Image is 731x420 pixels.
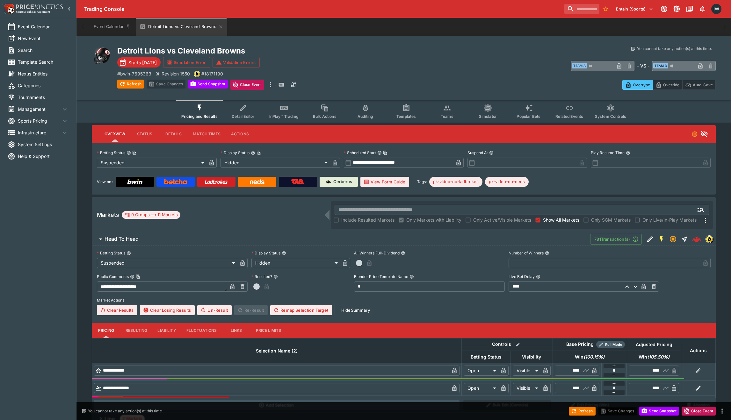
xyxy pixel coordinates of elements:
[429,177,482,187] div: Betting Target: cerberus
[514,340,522,349] button: Bulk edit
[682,407,716,416] button: Close Event
[132,151,137,155] button: Copy To Clipboard
[92,233,590,246] button: Head To Head
[18,106,61,112] span: Management
[127,251,131,255] button: Betting Status
[671,3,683,15] button: Toggle light/dark mode
[127,179,142,184] img: Bwin
[337,305,374,315] button: HideSummary
[464,353,509,361] span: Betting Status
[221,158,330,168] div: Hidden
[489,151,494,155] button: Suspend At
[669,235,677,243] svg: Suspended
[320,177,358,187] a: Cerberus
[409,274,414,279] button: Blender Price Template Name
[344,150,376,155] p: Scheduled Start
[313,114,337,119] span: Bulk Actions
[626,151,630,155] button: Play Resume Time
[354,250,400,256] p: All Winners Full-Dividend
[637,46,712,52] p: You cannot take any action(s) at this time.
[97,211,119,218] h5: Markets
[97,295,711,305] label: Market Actions
[591,150,625,155] p: Play Resume Time
[269,114,299,119] span: InPlay™ Trading
[513,383,540,393] div: Visible
[16,4,63,9] img: PriceKinetics
[97,274,129,279] p: Public Comments
[267,80,274,90] button: more
[679,233,690,245] button: Straight
[250,179,264,184] img: Neds
[667,233,679,245] button: Suspended
[18,141,69,148] span: System Settings
[509,250,544,256] p: Number of Winners
[718,407,726,415] button: more
[97,258,237,268] div: Suspended
[18,82,69,89] span: Categories
[326,179,331,184] img: Cerberus
[152,323,181,338] button: Liability
[120,323,152,338] button: Resulting
[163,57,210,68] button: Simulation Error
[90,18,134,36] button: Event Calendar
[653,80,682,90] button: Override
[358,114,373,119] span: Auditing
[639,407,679,416] button: Send Snapshot
[564,4,599,14] input: search
[197,305,231,315] button: Un-Result
[213,57,260,68] button: Validation Errors
[221,150,250,155] p: Display Status
[479,114,497,119] span: Simulator
[18,35,69,42] span: New Event
[251,151,255,155] button: Display StatusCopy To Clipboard
[697,3,708,15] button: Notifications
[627,338,681,351] th: Adjusted Pricing
[205,179,228,184] img: Ladbrokes
[622,80,716,90] div: Start From
[706,235,713,243] div: bwin
[128,59,157,66] p: Starts [DATE]
[695,204,706,216] button: Open
[105,236,139,242] h6: Head To Head
[583,353,604,361] em: ( 100.15 %)
[251,323,286,338] button: Price Limits
[18,23,69,30] span: Event Calendar
[441,114,453,119] span: Teams
[401,251,405,255] button: All Winners Full-Dividend
[222,323,251,338] button: Links
[642,217,697,223] span: Only Live/In-Play Markets
[94,400,460,410] button: Add Selection
[684,3,695,15] button: Documentation
[622,80,653,90] button: Overtype
[270,305,332,315] button: Remap Selection Target
[644,233,656,245] button: Edit Detail
[18,117,61,124] span: Sports Pricing
[709,2,723,16] button: Ian Wright
[130,274,134,279] button: Public CommentsCopy To Clipboard
[162,70,190,77] p: Revision 1550
[97,305,137,315] button: Clear Results
[226,126,254,142] button: Actions
[690,233,703,246] a: d8b23d11-1b96-44ca-ab58-d1a860d33c5a
[354,274,408,279] p: Blender Price Template Name
[656,233,667,245] button: SGM Enabled
[601,4,611,14] button: No Bookmarks
[564,340,596,348] div: Base Pricing
[429,179,482,185] span: pk-video-no-ladbrokes
[232,114,254,119] span: Detail Editor
[683,400,713,410] button: Abandon
[136,274,140,279] button: Copy To Clipboard
[92,323,120,338] button: Pricing
[612,4,657,14] button: Select Tenant
[461,338,553,351] th: Controls
[234,305,268,315] span: Re-Result
[515,353,548,361] span: Visibility
[485,177,529,187] div: Betting Target: cerberus
[249,347,305,355] span: Selection Name (2)
[591,217,631,223] span: Only SGM Markets
[194,71,200,77] div: bwin
[230,80,264,90] button: Close Event
[543,217,579,223] span: Show All Markets
[467,150,488,155] p: Suspend At
[97,177,113,187] label: View on :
